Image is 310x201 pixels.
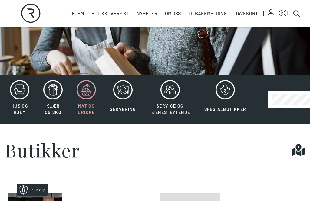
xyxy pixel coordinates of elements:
[104,80,142,119] button: Servering
[150,103,190,115] span: Service og tjenesteytende
[198,80,253,119] button: Spesialbutikker
[279,8,288,18] button: Open Accessibility Menu
[143,80,197,119] button: Service og tjenesteytende
[6,182,55,198] iframe: Manage Preferences
[37,80,69,119] button: Klær og sko
[45,103,61,115] span: Klær og sko
[4,80,36,119] button: Hus og hjem
[78,103,95,115] span: Mat og drikke
[110,107,136,112] span: Servering
[5,141,80,159] h1: Butikker
[70,80,102,119] button: Mat og drikke
[12,103,28,115] span: Hus og hjem
[204,107,246,112] span: Spesialbutikker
